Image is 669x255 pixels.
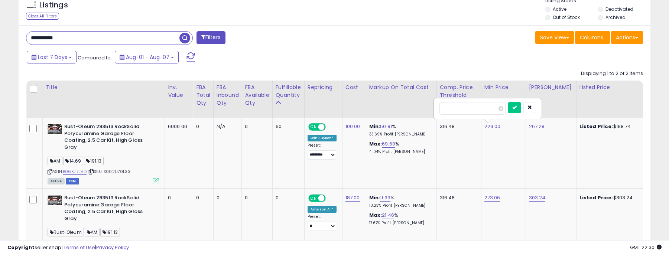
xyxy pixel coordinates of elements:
div: 0 [168,194,187,201]
div: Min Price [484,84,523,91]
a: 69.60 [382,140,395,148]
div: % [369,141,431,154]
div: $303.24 [579,194,641,201]
a: Privacy Policy [96,244,129,251]
a: 187.00 [345,194,360,202]
div: $198.74 [579,123,641,130]
button: Columns [575,31,610,44]
div: Displaying 1 to 2 of 2 items [581,70,643,77]
div: N/A [217,123,236,130]
label: Deactivated [605,6,633,12]
div: Cost [345,84,363,91]
b: Min: [369,123,380,130]
p: 33.69% Profit [PERSON_NAME] [369,132,431,137]
div: 316.48 [440,123,475,130]
div: Comp. Price Threshold [440,84,478,99]
div: Preset: [308,214,337,231]
div: 0 [245,123,266,130]
span: Last 7 Days [38,53,67,61]
span: 14.69 [63,157,83,165]
span: OFF [325,195,337,202]
span: | SKU: X002U70L33 [88,169,130,174]
img: 51OoCqwxbrL._SL40_.jpg [48,123,62,135]
img: 51OoCqwxbrL._SL40_.jpg [48,194,62,206]
a: 50.81 [380,123,392,130]
span: FBM [66,178,79,184]
div: ASIN: [48,123,159,183]
div: FBA Available Qty [245,84,269,107]
p: 17.67% Profit [PERSON_NAME] [369,220,431,226]
button: Last 7 Days [27,51,77,63]
div: 0 [196,123,208,130]
b: Min: [369,194,380,201]
span: AM [48,157,62,165]
div: Fulfillable Quantity [276,84,301,99]
b: Listed Price: [579,194,613,201]
button: Aug-01 - Aug-07 [115,51,179,63]
div: ASIN: [48,194,159,255]
b: Listed Price: [579,123,613,130]
button: Save View [535,31,574,44]
label: Active [553,6,566,12]
div: Inv. value [168,84,190,99]
div: seller snap | | [7,244,129,251]
div: 6000.00 [168,123,187,130]
span: 2025-08-15 22:30 GMT [630,244,662,251]
a: 267.28 [529,123,545,130]
span: 191.13 [100,228,120,236]
div: FBA Total Qty [196,84,210,107]
label: Out of Stock [553,14,580,20]
strong: Copyright [7,244,35,251]
a: B06XJ17JVD [63,169,87,175]
b: Rust-Oleum 293513 RockSolid Polycuramine Garage Floor Coating, 2.5 Car Kit, High Gloss Gray [64,194,155,224]
a: Terms of Use [64,244,95,251]
div: 316.48 [440,194,475,201]
div: Preset: [308,143,337,160]
div: Clear All Filters [26,13,59,20]
a: 21.46 [382,212,394,219]
b: Max: [369,212,382,219]
a: 273.06 [484,194,500,202]
p: 41.04% Profit [PERSON_NAME] [369,149,431,154]
span: Rust-Oleum [48,228,84,236]
span: AM [85,228,100,236]
a: 303.24 [529,194,546,202]
div: % [369,123,431,137]
div: FBA inbound Qty [217,84,239,107]
div: Win BuyBox * [308,135,337,141]
p: 10.23% Profit [PERSON_NAME] [369,203,431,208]
div: Amazon AI * [308,206,337,213]
a: 11.39 [380,194,390,202]
div: Repricing [308,84,339,91]
th: The percentage added to the cost of goods (COGS) that forms the calculator for Min & Max prices. [366,81,436,118]
div: 0 [196,194,208,201]
div: Markup on Total Cost [369,84,433,91]
span: ON [309,124,318,130]
span: Columns [580,34,603,41]
span: All listings currently available for purchase on Amazon [48,178,65,184]
div: 0 [245,194,266,201]
div: 0 [276,194,299,201]
div: % [369,194,431,208]
button: Filters [197,31,225,44]
div: Title [46,84,162,91]
button: Actions [611,31,643,44]
span: Aug-01 - Aug-07 [126,53,169,61]
div: 60 [276,123,299,130]
div: % [369,212,431,226]
span: ON [309,195,318,202]
b: Rust-Oleum 293513 RockSolid Polycuramine Garage Floor Coating, 2.5 Car Kit, High Gloss Gray [64,123,155,153]
div: Listed Price [579,84,644,91]
a: 100.00 [345,123,360,130]
span: 191.13 [84,157,104,165]
b: Max: [369,140,382,147]
div: 0 [217,194,236,201]
span: Compared to: [78,54,112,61]
label: Archived [605,14,626,20]
span: OFF [325,124,337,130]
div: [PERSON_NAME] [529,84,573,91]
a: 229.00 [484,123,501,130]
